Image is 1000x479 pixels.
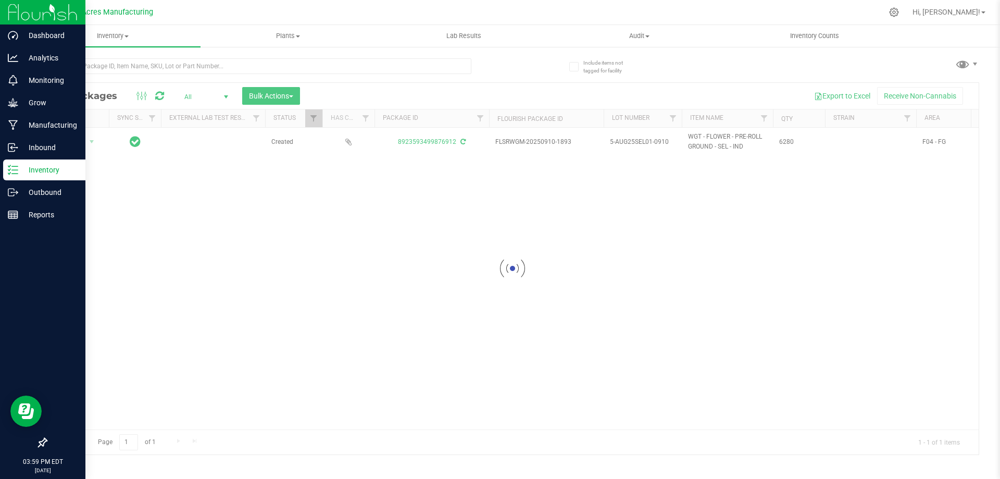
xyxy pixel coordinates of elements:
[201,25,376,47] a: Plants
[8,97,18,108] inline-svg: Grow
[888,7,901,17] div: Manage settings
[5,457,81,466] p: 03:59 PM EDT
[201,31,376,41] span: Plants
[18,164,81,176] p: Inventory
[552,31,727,41] span: Audit
[776,31,853,41] span: Inventory Counts
[5,466,81,474] p: [DATE]
[59,8,153,17] span: Green Acres Manufacturing
[18,29,81,42] p: Dashboard
[913,8,980,16] span: Hi, [PERSON_NAME]!
[18,186,81,199] p: Outbound
[8,187,18,198] inline-svg: Outbound
[18,52,81,64] p: Analytics
[376,25,552,47] a: Lab Results
[583,59,635,75] span: Include items not tagged for facility
[18,141,81,154] p: Inbound
[8,142,18,153] inline-svg: Inbound
[552,25,727,47] a: Audit
[18,74,81,87] p: Monitoring
[727,25,903,47] a: Inventory Counts
[18,119,81,131] p: Manufacturing
[25,25,201,47] a: Inventory
[8,53,18,63] inline-svg: Analytics
[46,58,471,74] input: Search Package ID, Item Name, SKU, Lot or Part Number...
[8,210,18,220] inline-svg: Reports
[432,31,495,41] span: Lab Results
[25,31,201,41] span: Inventory
[10,396,42,427] iframe: Resource center
[8,120,18,130] inline-svg: Manufacturing
[18,96,81,109] p: Grow
[18,208,81,221] p: Reports
[8,75,18,85] inline-svg: Monitoring
[8,30,18,41] inline-svg: Dashboard
[8,165,18,175] inline-svg: Inventory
